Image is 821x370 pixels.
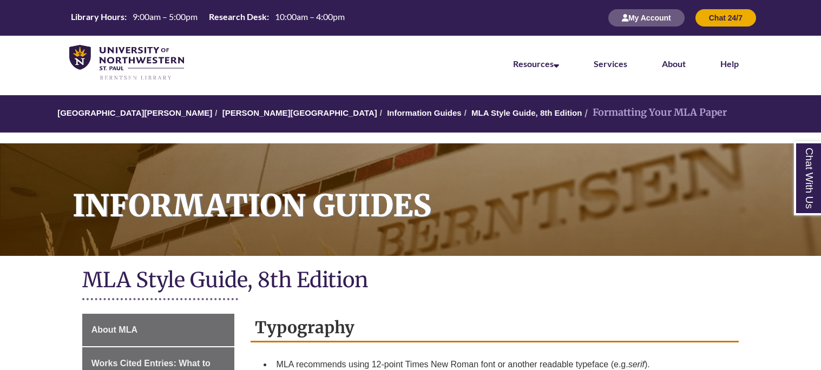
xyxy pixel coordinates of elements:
a: Chat 24/7 [695,13,756,22]
button: My Account [608,9,685,27]
h2: Typography [251,314,739,342]
a: MLA Style Guide, 8th Edition [471,108,582,117]
a: Information Guides [387,108,462,117]
li: Formatting Your MLA Paper [582,105,727,121]
a: [GEOGRAPHIC_DATA][PERSON_NAME] [57,108,212,117]
span: 10:00am – 4:00pm [275,11,345,22]
a: [PERSON_NAME][GEOGRAPHIC_DATA] [222,108,377,117]
a: Hours Today [67,11,349,25]
button: Chat 24/7 [695,9,756,27]
a: About MLA [82,314,234,346]
th: Library Hours: [67,11,128,23]
span: About MLA [91,325,137,334]
h1: Information Guides [61,143,821,242]
a: Resources [513,58,559,69]
img: UNWSP Library Logo [69,45,184,81]
a: My Account [608,13,685,22]
a: About [662,58,686,69]
a: Back to Top [778,160,818,175]
table: Hours Today [67,11,349,24]
th: Research Desk: [205,11,271,23]
a: Help [720,58,739,69]
h1: MLA Style Guide, 8th Edition [82,267,739,295]
span: 9:00am – 5:00pm [133,11,198,22]
em: serif [628,360,645,369]
a: Services [594,58,627,69]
